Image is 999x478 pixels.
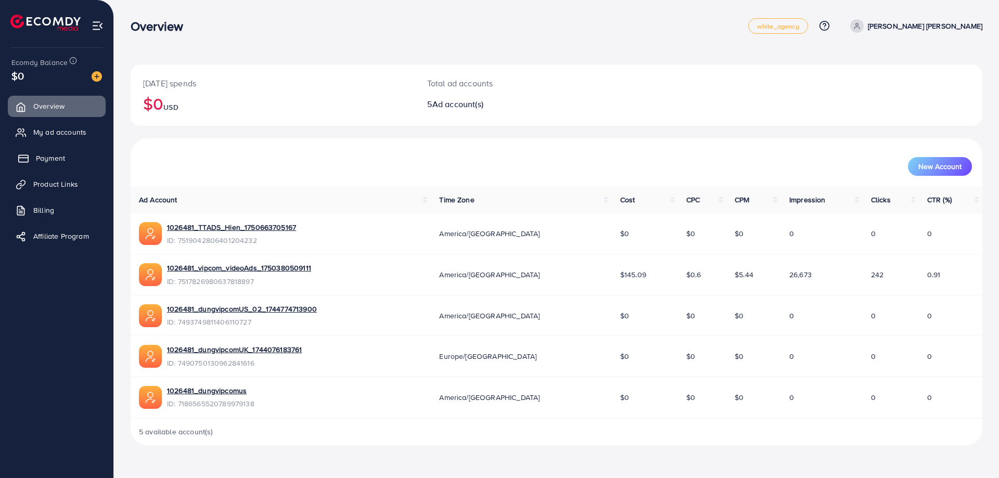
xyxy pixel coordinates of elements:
a: 1026481_vipcom_videoAds_1750380509111 [167,263,311,273]
span: $0 [686,351,695,361]
span: $0 [686,311,695,321]
span: Ecomdy Balance [11,57,68,68]
span: Impression [789,195,826,205]
iframe: Chat [955,431,991,470]
span: 0 [871,392,876,403]
span: $0 [11,68,24,83]
span: 0 [789,228,794,239]
a: My ad accounts [8,122,106,143]
span: $145.09 [620,269,646,280]
span: 0 [871,228,876,239]
a: Product Links [8,174,106,195]
span: ID: 7490750130962841616 [167,358,302,368]
a: 1026481_TTADS_Hien_1750663705167 [167,222,296,232]
img: ic-ads-acc.e4c84228.svg [139,386,162,409]
span: 0 [789,311,794,321]
span: ID: 7493749811406110727 [167,317,317,327]
span: 0 [927,392,932,403]
a: 1026481_dungvipcomUK_1744076183761 [167,344,302,355]
span: America/[GEOGRAPHIC_DATA] [439,269,540,280]
span: $0 [735,351,744,361]
span: Ad account(s) [432,98,483,110]
span: 5 available account(s) [139,427,213,437]
span: USD [163,102,178,112]
span: $0 [735,228,744,239]
img: image [92,71,102,82]
span: America/[GEOGRAPHIC_DATA] [439,228,540,239]
span: Billing [33,205,54,215]
span: white_agency [757,23,799,30]
a: [PERSON_NAME] [PERSON_NAME] [846,19,982,33]
span: Overview [33,101,65,111]
span: New Account [918,163,962,170]
span: Product Links [33,179,78,189]
span: $0 [735,311,744,321]
span: 0 [927,228,932,239]
span: $0 [686,228,695,239]
span: $0 [620,351,629,361]
span: CPC [686,195,700,205]
span: Europe/[GEOGRAPHIC_DATA] [439,351,536,361]
h2: 5 [427,99,615,109]
span: ID: 7186565520789979138 [167,398,254,409]
span: $5.44 [735,269,753,280]
p: [PERSON_NAME] [PERSON_NAME] [868,20,982,32]
span: Ad Account [139,195,177,205]
span: CTR (%) [927,195,952,205]
a: Billing [8,200,106,221]
span: 0 [871,351,876,361]
a: Overview [8,96,106,117]
img: ic-ads-acc.e4c84228.svg [139,304,162,327]
img: ic-ads-acc.e4c84228.svg [139,345,162,368]
span: Time Zone [439,195,474,205]
h3: Overview [131,19,191,34]
span: 0 [789,351,794,361]
span: 242 [871,269,883,280]
span: Affiliate Program [33,231,89,241]
span: Payment [36,153,65,163]
img: menu [92,20,104,32]
img: ic-ads-acc.e4c84228.svg [139,222,162,245]
button: New Account [908,157,972,176]
span: 0 [927,351,932,361]
img: ic-ads-acc.e4c84228.svg [139,263,162,286]
span: $0.6 [686,269,701,280]
span: 26,673 [789,269,812,280]
span: America/[GEOGRAPHIC_DATA] [439,392,540,403]
span: $0 [620,392,629,403]
span: My ad accounts [33,127,86,137]
a: Payment [8,148,106,169]
span: 0 [789,392,794,403]
span: $0 [735,392,744,403]
span: 0 [871,311,876,321]
img: logo [10,15,81,31]
span: $0 [686,392,695,403]
span: CPM [735,195,749,205]
h2: $0 [143,94,402,113]
a: 1026481_dungvipcomUS_02_1744774713900 [167,304,317,314]
p: [DATE] spends [143,77,402,89]
span: 0 [927,311,932,321]
span: ID: 7517826980637818897 [167,276,311,287]
a: white_agency [748,18,808,34]
a: Affiliate Program [8,226,106,247]
span: ID: 7519042806401204232 [167,235,296,246]
a: 1026481_dungvipcomus [167,385,254,396]
span: 0.91 [927,269,941,280]
p: Total ad accounts [427,77,615,89]
span: $0 [620,228,629,239]
span: America/[GEOGRAPHIC_DATA] [439,311,540,321]
span: Cost [620,195,635,205]
span: $0 [620,311,629,321]
span: Clicks [871,195,891,205]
